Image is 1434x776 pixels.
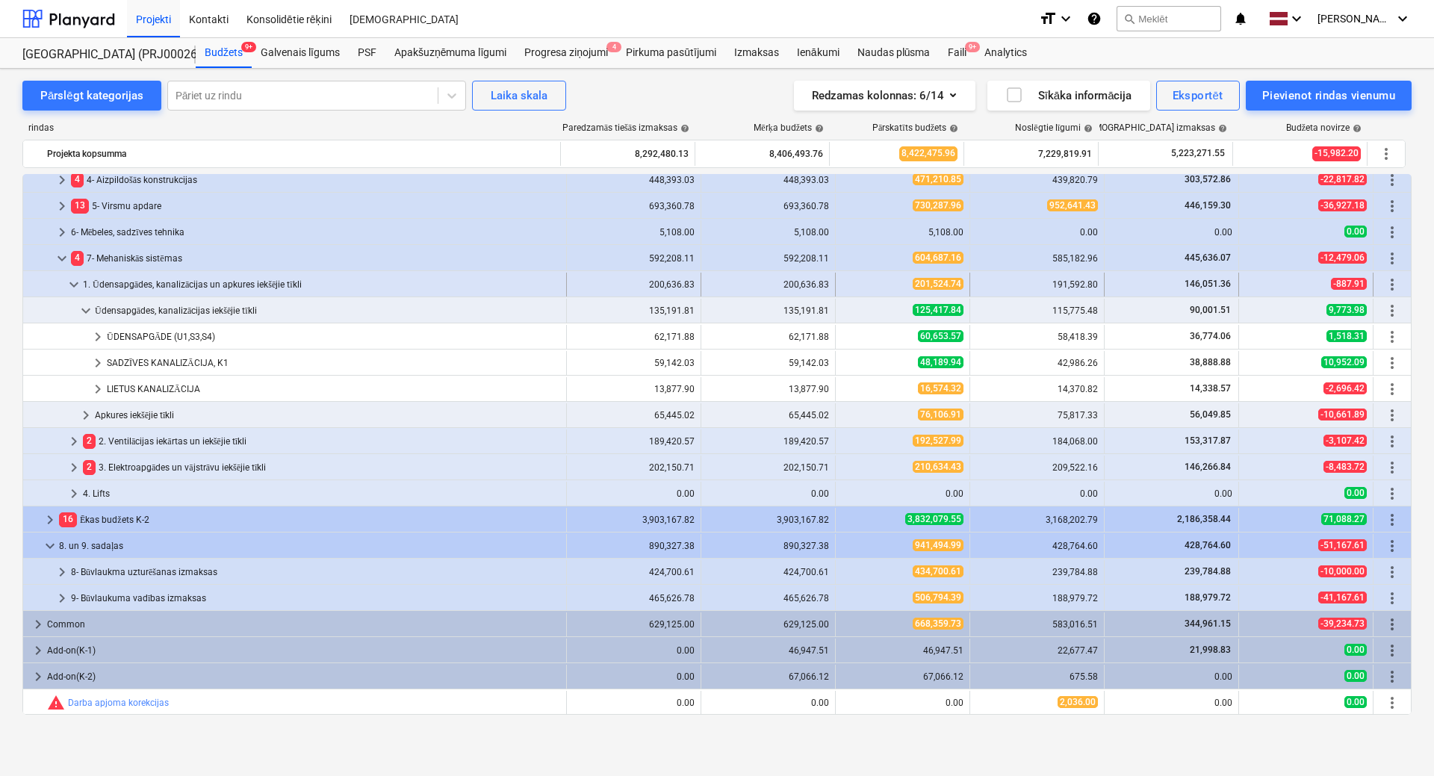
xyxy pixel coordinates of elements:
[1359,704,1434,776] iframe: Chat Widget
[107,377,560,401] div: LIETUS KANALIZĀCIJA
[22,81,161,111] button: Pārslēgt kategorijas
[1321,513,1367,525] span: 71,088.27
[913,461,963,473] span: 210,634.43
[842,698,963,708] div: 0.00
[1188,383,1232,394] span: 14,338.57
[573,488,695,499] div: 0.00
[71,173,84,187] span: 4
[77,302,95,320] span: keyboard_arrow_down
[1344,226,1367,238] span: 0.00
[987,81,1150,111] button: Sīkāka informācija
[29,615,47,633] span: keyboard_arrow_right
[83,482,560,506] div: 4. Lifts
[965,42,980,52] span: 9+
[707,515,829,525] div: 3,903,167.82
[788,38,848,68] a: Ienākumi
[22,47,178,63] div: [GEOGRAPHIC_DATA] (PRJ0002627, K-1 un K-2(2.kārta) 2601960
[252,38,349,68] div: Galvenais līgums
[976,541,1098,551] div: 428,764.60
[913,618,963,630] span: 668,359.73
[1188,409,1232,420] span: 56,049.85
[53,249,71,267] span: keyboard_arrow_down
[707,698,829,708] div: 0.00
[913,199,963,211] span: 730,287.96
[22,122,562,134] div: rindas
[976,619,1098,630] div: 583,016.51
[1383,328,1401,346] span: Vairāk darbību
[1317,13,1392,25] span: [PERSON_NAME]
[913,252,963,264] span: 604,687.16
[976,436,1098,447] div: 184,068.00
[71,220,560,244] div: 6- Mēbeles, sadzīves tehnika
[1383,171,1401,189] span: Vairāk darbību
[812,86,957,105] div: Redzamas kolonnas : 6/14
[707,358,829,368] div: 59,142.03
[1344,696,1367,708] span: 0.00
[1188,357,1232,367] span: 38,888.88
[95,403,560,427] div: Apkures iekšējie tīkli
[842,671,963,682] div: 67,066.12
[573,645,695,656] div: 0.00
[939,38,975,68] a: Faili9+
[1318,539,1367,551] span: -51,167.61
[47,665,560,689] div: Add-on(K-2)
[1170,147,1226,160] span: 5,223,271.55
[1081,124,1093,133] span: help
[53,223,71,241] span: keyboard_arrow_right
[976,384,1098,394] div: 14,370.82
[1383,354,1401,372] span: Vairāk darbību
[29,668,47,686] span: keyboard_arrow_right
[573,671,695,682] div: 0.00
[1176,514,1232,524] span: 2,186,358.44
[573,436,695,447] div: 189,420.57
[918,330,963,342] span: 60,653.57
[65,459,83,477] span: keyboard_arrow_right
[976,671,1098,682] div: 675.58
[562,122,689,134] div: Paredzamās tiešās izmaksas
[1156,81,1240,111] button: Eksportēt
[349,38,385,68] div: PSF
[1288,10,1306,28] i: keyboard_arrow_down
[196,38,252,68] a: Budžets9+
[707,332,829,342] div: 62,171.88
[573,593,695,603] div: 465,626.78
[1318,618,1367,630] span: -39,234.73
[89,354,107,372] span: keyboard_arrow_right
[707,201,829,211] div: 693,360.78
[89,328,107,346] span: keyboard_arrow_right
[1318,252,1367,264] span: -12,479.06
[707,436,829,447] div: 189,420.57
[617,38,725,68] div: Pirkuma pasūtījumi
[1344,670,1367,682] span: 0.00
[1344,644,1367,656] span: 0.00
[29,642,47,659] span: keyboard_arrow_right
[1331,278,1367,290] span: -887.91
[65,276,83,294] span: keyboard_arrow_down
[89,380,107,398] span: keyboard_arrow_right
[707,279,829,290] div: 200,636.83
[71,251,84,265] span: 4
[41,511,59,529] span: keyboard_arrow_right
[573,279,695,290] div: 200,636.83
[707,253,829,264] div: 592,208.11
[1183,592,1232,603] span: 188,979.72
[913,539,963,551] span: 941,494.99
[1039,10,1057,28] i: format_size
[1383,694,1401,712] span: Vairāk darbību
[1312,146,1361,161] span: -15,982.20
[1344,487,1367,499] span: 0.00
[707,175,829,185] div: 448,393.03
[1233,10,1248,28] i: notifications
[1383,406,1401,424] span: Vairāk darbību
[515,38,617,68] a: Progresa ziņojumi4
[65,432,83,450] span: keyboard_arrow_right
[1383,249,1401,267] span: Vairāk darbību
[1173,86,1223,105] div: Eksportēt
[95,299,560,323] div: Ūdensapgādes, kanalizācijas iekšējie tīkli
[573,175,695,185] div: 448,393.03
[1215,124,1227,133] span: help
[794,81,975,111] button: Redzamas kolonnas:6/14
[53,589,71,607] span: keyboard_arrow_right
